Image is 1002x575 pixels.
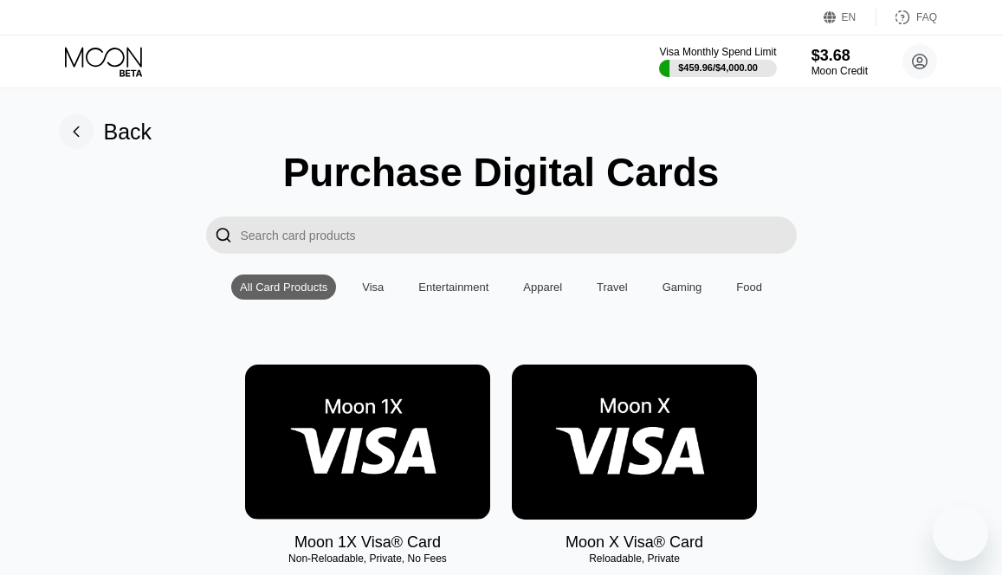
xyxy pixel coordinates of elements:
div: Moon 1X Visa® Card [294,533,441,552]
div: Non-Reloadable, Private, No Fees [245,552,490,565]
div: Purchase Digital Cards [283,149,720,196]
div: Visa Monthly Spend Limit$459.96/$4,000.00 [659,46,776,77]
div: EN [824,9,876,26]
div: Apparel [523,281,562,294]
div: Gaming [654,275,711,300]
div: Visa [353,275,392,300]
div: Travel [588,275,637,300]
div: Entertainment [410,275,497,300]
div: Visa [362,281,384,294]
div: Reloadable, Private [512,552,757,565]
div: Back [104,120,152,145]
div: $3.68Moon Credit [811,47,868,77]
div: Food [727,275,771,300]
div: Travel [597,281,628,294]
div: FAQ [876,9,937,26]
div:  [206,216,241,254]
div: All Card Products [240,281,327,294]
div: $3.68 [811,47,868,65]
div: Moon X Visa® Card [566,533,703,552]
input: Search card products [241,216,797,254]
div: Entertainment [418,281,488,294]
div: All Card Products [231,275,336,300]
iframe: 启动消息传送窗口的按钮 [933,506,988,561]
div: FAQ [916,11,937,23]
div: Gaming [663,281,702,294]
div: Back [59,114,152,149]
div: Visa Monthly Spend Limit [659,46,776,58]
div: Food [736,281,762,294]
div: $459.96 / $4,000.00 [678,62,758,73]
div:  [215,225,232,245]
div: EN [842,11,857,23]
div: Moon Credit [811,65,868,77]
div: Apparel [514,275,571,300]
